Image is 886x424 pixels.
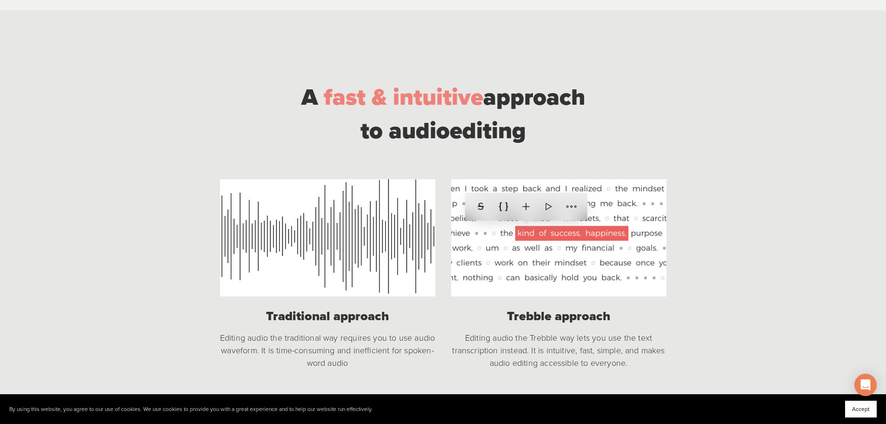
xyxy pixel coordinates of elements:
[854,374,877,396] div: Open Intercom Messenger
[9,406,373,413] p: By using this website, you agree to our use of cookies. We use cookies to provide you with a grea...
[301,83,318,111] span: A
[451,332,666,370] p: Editing audio the Trebble way lets you use the text transcription instead. It is intuitive, fast,...
[507,309,610,324] strong: Trebble approach
[450,117,526,145] span: editing
[220,332,435,370] p: Editing audio the traditional way requires you to use audio waveform. It is time-consuming and in...
[266,309,389,324] strong: Traditional approach
[220,81,666,148] div: approach to audio
[845,401,877,417] button: Accept
[852,406,870,412] span: Accept
[324,83,483,111] span: fast & intuitive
